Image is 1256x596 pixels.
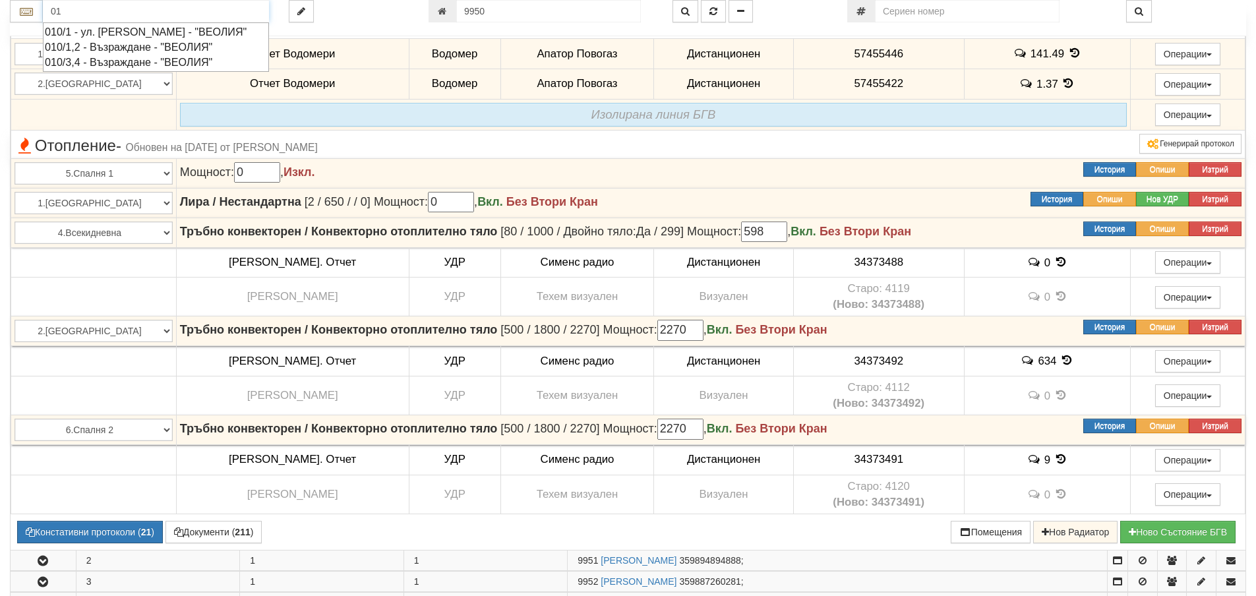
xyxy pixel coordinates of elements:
[578,576,598,587] span: Партида №
[1083,162,1136,177] button: История
[1067,47,1082,59] span: История на показанията
[1054,453,1068,465] span: История на показанията
[1189,320,1241,334] button: Изтрий
[1155,104,1221,126] button: Операции
[1054,389,1068,402] span: История на показанията
[1027,453,1044,465] span: История на забележките
[707,323,733,336] b: Вкл.
[1083,419,1136,433] button: История
[1027,488,1044,500] span: История на забележките
[500,278,654,316] td: Техем визуален
[1036,78,1058,90] span: 1.37
[854,355,903,367] span: 34373492
[409,278,500,316] td: УДР
[1027,256,1044,268] span: История на забележките
[250,77,335,90] span: Отчет Водомери
[180,422,498,435] strong: Тръбно конвекторен / Конвекторно отоплително тяло
[1136,222,1189,236] button: Опиши
[374,195,506,208] span: Мощност: ,
[141,527,152,537] b: 21
[1136,419,1189,433] button: Опиши
[654,346,793,376] td: Дистанционен
[707,422,733,435] b: Вкл.
[1019,77,1036,90] span: История на забележките
[854,256,903,268] span: 34373488
[1044,389,1050,402] span: 0
[76,571,240,591] td: 3
[247,488,338,500] span: [PERSON_NAME]
[591,107,716,121] i: Изолирана линия БГВ
[126,142,318,153] span: Обновен на [DATE] от [PERSON_NAME]
[833,397,924,409] b: (Ново: 34373492)
[247,290,338,303] span: [PERSON_NAME]
[1027,290,1044,303] span: История на забележките
[409,69,500,99] td: Водомер
[180,323,498,336] strong: Тръбно конвекторен / Конвекторно отоплително тяло
[793,376,964,415] td: Устройство със сериен номер 4112 беше подменено от устройство със сериен номер 34373492
[654,376,793,415] td: Визуален
[1033,521,1118,543] button: Нов Радиатор
[793,475,964,514] td: Устройство със сериен номер 4120 беше подменено от устройство със сериен номер 34373491
[500,422,599,435] span: [500 / 1800 / 2270]
[1189,162,1241,177] button: Изтрий
[284,165,315,179] b: Изкл.
[500,247,654,278] td: Сименс радио
[247,389,338,402] span: [PERSON_NAME]
[500,346,654,376] td: Сименс радио
[654,39,793,69] td: Дистанционен
[165,521,262,543] button: Документи (211)
[1031,192,1083,206] button: История
[654,445,793,475] td: Дистанционен
[240,571,404,591] td: 1
[500,69,654,99] td: Апатор Повогаз
[820,225,911,238] strong: Без Втори Кран
[1155,483,1221,506] button: Операции
[854,77,903,90] span: 57455422
[1136,192,1189,206] button: Нов УДР
[568,571,1108,591] td: ;
[1054,290,1068,303] span: История на показанията
[687,225,820,238] span: Мощност: ,
[568,550,1108,570] td: ;
[414,576,419,587] span: 1
[500,225,684,238] span: [80 / 1000 / Двойно тяло:Да / 299]
[1155,286,1221,309] button: Операции
[180,225,498,238] strong: Тръбно конвекторен / Конвекторно отоплително тяло
[951,521,1031,543] button: Помещения
[679,576,740,587] span: 359887260281
[180,195,301,208] strong: Лира / Нестандартна
[409,247,500,278] td: УДР
[654,69,793,99] td: Дистанционен
[1083,320,1136,334] button: История
[409,39,500,69] td: Водомер
[500,475,654,514] td: Техем визуален
[506,195,598,208] strong: Без Втори Кран
[1044,454,1050,466] span: 9
[17,521,163,543] button: Констативни протоколи (21)
[735,422,827,435] strong: Без Втори Кран
[1155,449,1221,471] button: Операции
[409,475,500,514] td: УДР
[500,445,654,475] td: Сименс радио
[1044,488,1050,500] span: 0
[116,136,121,154] span: -
[240,550,404,570] td: 1
[500,323,599,336] span: [500 / 1800 / 2270]
[180,165,315,179] span: Мощност: ,
[250,47,335,60] span: Отчет Водомери
[409,445,500,475] td: УДР
[15,137,318,154] span: Отопление
[1044,291,1050,303] span: 0
[45,40,267,55] div: 010/1,2 - Възраждане - "ВЕОЛИЯ"
[1031,47,1064,60] span: 141.49
[1083,192,1136,206] button: Опиши
[654,278,793,316] td: Визуален
[833,496,924,508] b: (Ново: 34373491)
[793,278,964,316] td: Устройство със сериен номер 4119 беше подменено от устройство със сериен номер 34373488
[500,376,654,415] td: Техем визуален
[791,225,816,238] b: Вкл.
[1021,354,1038,367] span: История на забележките
[409,346,500,376] td: УДР
[229,355,356,367] span: [PERSON_NAME]. Отчет
[305,195,371,208] span: [2 / 650 / / 0]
